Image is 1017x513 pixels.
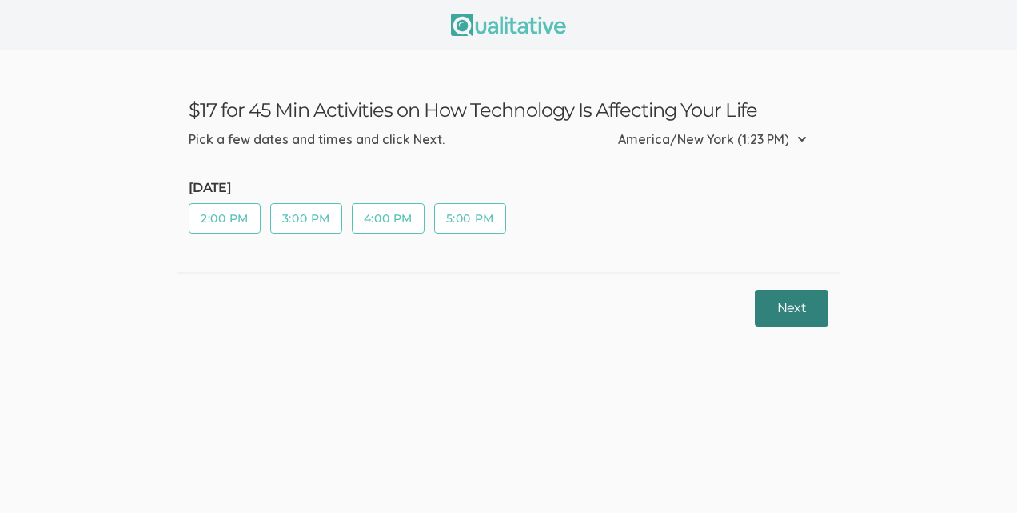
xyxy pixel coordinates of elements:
h3: $17 for 45 Min Activities on How Technology Is Affecting Your Life [189,98,828,122]
h5: [DATE] [189,181,516,195]
button: 3:00 PM [270,203,342,234]
img: Qualitative [451,14,566,36]
button: 5:00 PM [434,203,506,234]
button: 2:00 PM [189,203,261,234]
button: Next [755,290,828,327]
div: Pick a few dates and times and click Next. [189,130,445,149]
button: 4:00 PM [352,203,425,234]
